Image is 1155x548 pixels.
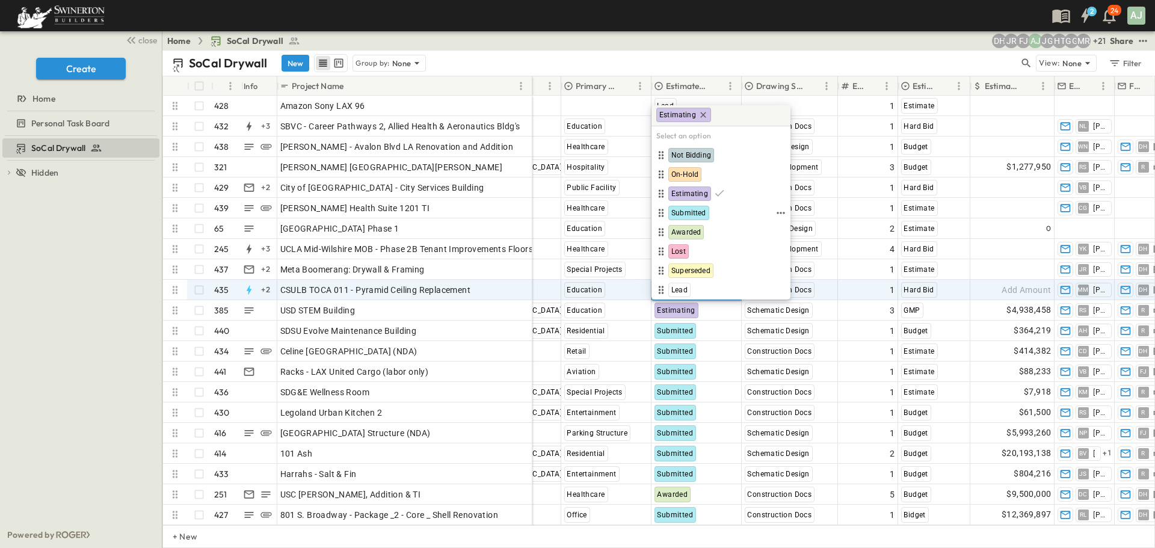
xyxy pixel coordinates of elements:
[671,247,686,256] span: Lost
[2,140,157,156] a: SoCal Drywall
[890,304,895,316] span: 3
[654,263,788,278] div: Superseded
[747,204,812,212] span: Construction Docs
[654,225,788,239] div: Awarded
[280,243,615,255] span: UCLA Mid-Wilshire MOB - Phase 2B Tenant Improvements Floors 1-3 100% SD Budget
[214,243,229,255] p: 245
[282,55,309,72] button: New
[904,388,934,396] span: Estimate
[654,186,788,201] div: Estimating
[1062,57,1082,69] p: None
[671,227,701,237] span: Awarded
[1093,306,1106,315] span: [PERSON_NAME]
[167,35,191,47] a: Home
[280,448,313,460] span: 101 Ash
[214,427,227,439] p: 416
[2,115,157,132] a: Personal Task Board
[1006,487,1051,501] span: $9,500,000
[1140,433,1147,433] span: FJ
[747,347,812,356] span: Construction Docs
[1078,146,1088,147] span: WN
[1024,385,1051,399] span: $7,918
[904,245,934,253] span: Hard Bid
[1093,510,1106,520] span: [PERSON_NAME]
[189,55,267,72] p: SoCal Drywall
[806,79,819,93] button: Sort
[214,407,230,419] p: 430
[756,80,804,92] p: Drawing Status
[747,470,809,478] span: Schematic Design
[280,427,431,439] span: [GEOGRAPHIC_DATA] Structure (NDA)
[747,327,809,335] span: Schematic Design
[1014,324,1051,337] span: $364,219
[1052,34,1067,48] div: Haaris Tahmas (haaris.tahmas@swinerton.com)
[214,366,227,378] p: 441
[657,490,688,499] span: Awarded
[657,408,693,417] span: Submitted
[1019,405,1052,419] span: $61,500
[214,120,229,132] p: 432
[576,80,617,92] p: Primary Market
[567,429,627,437] span: Parking Structure
[890,202,895,214] span: 1
[651,126,790,146] h6: Select an option
[1079,433,1088,433] span: NP
[280,284,471,296] span: CSULB TOCA 011 - Pyramid Ceiling Replacement
[567,449,605,458] span: Residential
[1093,326,1106,336] span: [PERSON_NAME]
[654,283,788,297] div: Lead
[280,141,514,153] span: [PERSON_NAME] - Avalon Blvd LA Renovation and Addition
[567,163,605,171] span: Hospitality
[1002,508,1051,522] span: $12,369,897
[890,468,895,480] span: 1
[747,388,812,396] span: Construction Docs
[214,509,229,521] p: 427
[1079,473,1087,474] span: JS
[1093,428,1106,438] span: [PERSON_NAME]
[1079,371,1087,372] span: VB
[214,304,229,316] p: 385
[904,429,928,437] span: Budget
[890,243,895,255] span: 4
[214,263,229,276] p: 437
[1093,469,1106,479] span: [PERSON_NAME]
[904,286,934,294] span: Hard Bid
[1093,408,1106,417] span: [PERSON_NAME]
[654,167,788,182] div: On-Hold
[1093,122,1106,131] span: [PERSON_NAME]
[1039,57,1060,70] p: View:
[280,509,499,521] span: 801 S. Broadway - Package _2 - Core _ Shell Renovation
[1126,5,1147,26] button: AJ
[904,183,934,192] span: Hard Bid
[567,470,616,478] span: Entertainment
[259,180,273,195] div: + 2
[1093,490,1106,499] span: [PERSON_NAME]
[567,122,602,131] span: Education
[657,368,693,376] span: Submitted
[280,100,365,112] span: Amazon Sony LAX 96
[657,347,693,356] span: Submitted
[747,122,812,131] span: Construction Docs
[890,386,895,398] span: 1
[244,69,258,103] div: Info
[890,488,895,500] span: 5
[14,3,107,28] img: 6c363589ada0b36f064d841b69d3a419a338230e66bb0a533688fa5cc3e9e735.png
[567,306,602,315] span: Education
[1023,79,1036,93] button: Sort
[747,449,809,458] span: Schematic Design
[32,93,55,105] span: Home
[890,100,895,112] span: 1
[356,57,390,69] p: Group by:
[654,206,774,220] div: Submitted
[890,161,895,173] span: 3
[567,224,602,233] span: Education
[1069,80,1080,92] p: Estimate Lead
[904,327,928,335] span: Budget
[280,263,425,276] span: Meta Boomerang: Drywall & Framing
